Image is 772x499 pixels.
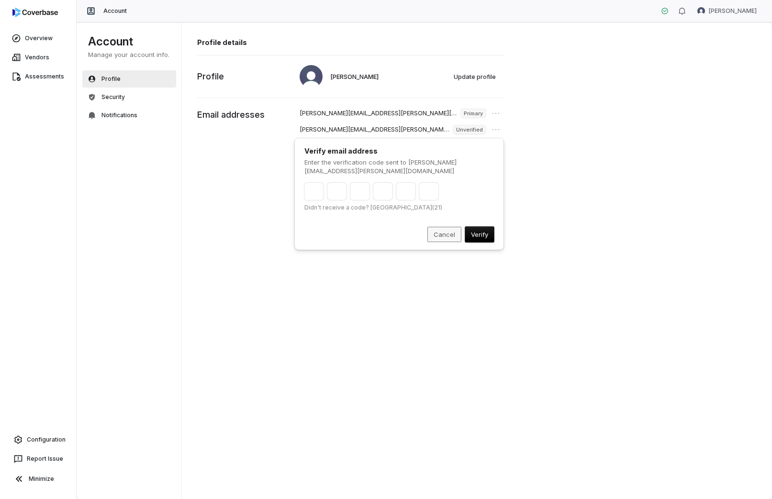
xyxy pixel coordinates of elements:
button: Cancel [427,227,461,242]
span: Notifications [101,111,137,119]
p: Email addresses [197,109,265,121]
a: Vendors [2,49,74,66]
button: Minimize [4,469,72,488]
span: Report Issue [27,455,63,463]
img: Brandi Wolfe avatar [697,7,705,15]
p: Profile [197,70,224,83]
span: [PERSON_NAME] [709,7,757,15]
h1: Profile details [197,37,503,47]
input: Enter verification code [304,183,438,200]
button: Verify [465,227,494,242]
p: Enter the verification code sent to [PERSON_NAME][EMAIL_ADDRESS][PERSON_NAME][DOMAIN_NAME] [304,158,494,175]
span: Primary [461,109,486,118]
button: Open menu [490,108,502,119]
span: Profile [101,75,121,83]
img: Brandi Wolfe [300,65,323,88]
button: Report Issue [4,450,72,467]
a: Configuration [4,431,72,448]
span: Security [101,93,125,101]
h1: Verify email address [304,146,494,156]
button: Update profile [449,69,502,84]
button: Profile [82,70,176,88]
p: [PERSON_NAME][EMAIL_ADDRESS][PERSON_NAME][DOMAIN_NAME] [300,109,459,118]
span: Account [103,7,127,15]
img: logo-D7KZi-bG.svg [12,8,58,17]
p: [PERSON_NAME][EMAIL_ADDRESS][PERSON_NAME][DOMAIN_NAME] [300,125,451,134]
span: [PERSON_NAME] [330,72,379,81]
button: Brandi Wolfe avatar[PERSON_NAME] [692,4,762,18]
h1: Account [88,34,170,49]
p: Manage your account info. [88,50,170,59]
button: Notifications [82,107,176,124]
span: Configuration [27,436,66,444]
span: Overview [25,34,53,42]
span: Minimize [29,475,54,483]
a: Assessments [2,68,74,85]
button: Open menu [490,124,502,135]
button: Security [82,89,176,106]
span: Assessments [25,73,64,80]
span: Unverified [453,125,486,134]
span: Vendors [25,54,49,61]
a: Overview [2,30,74,47]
